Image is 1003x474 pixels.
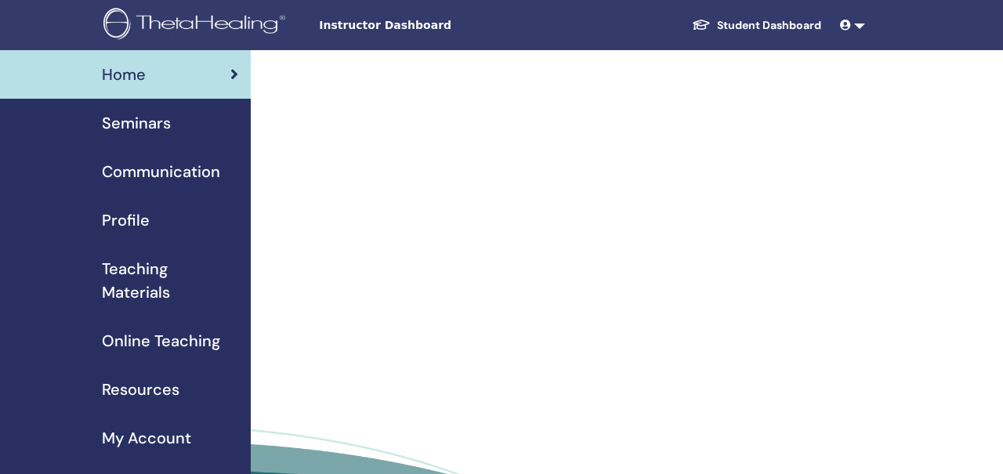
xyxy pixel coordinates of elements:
[102,329,220,353] span: Online Teaching
[102,257,238,304] span: Teaching Materials
[102,111,171,135] span: Seminars
[319,17,554,34] span: Instructor Dashboard
[692,18,711,31] img: graduation-cap-white.svg
[102,378,179,401] span: Resources
[103,8,291,43] img: logo.png
[102,208,150,232] span: Profile
[102,63,146,86] span: Home
[679,11,834,40] a: Student Dashboard
[102,426,191,450] span: My Account
[102,160,220,183] span: Communication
